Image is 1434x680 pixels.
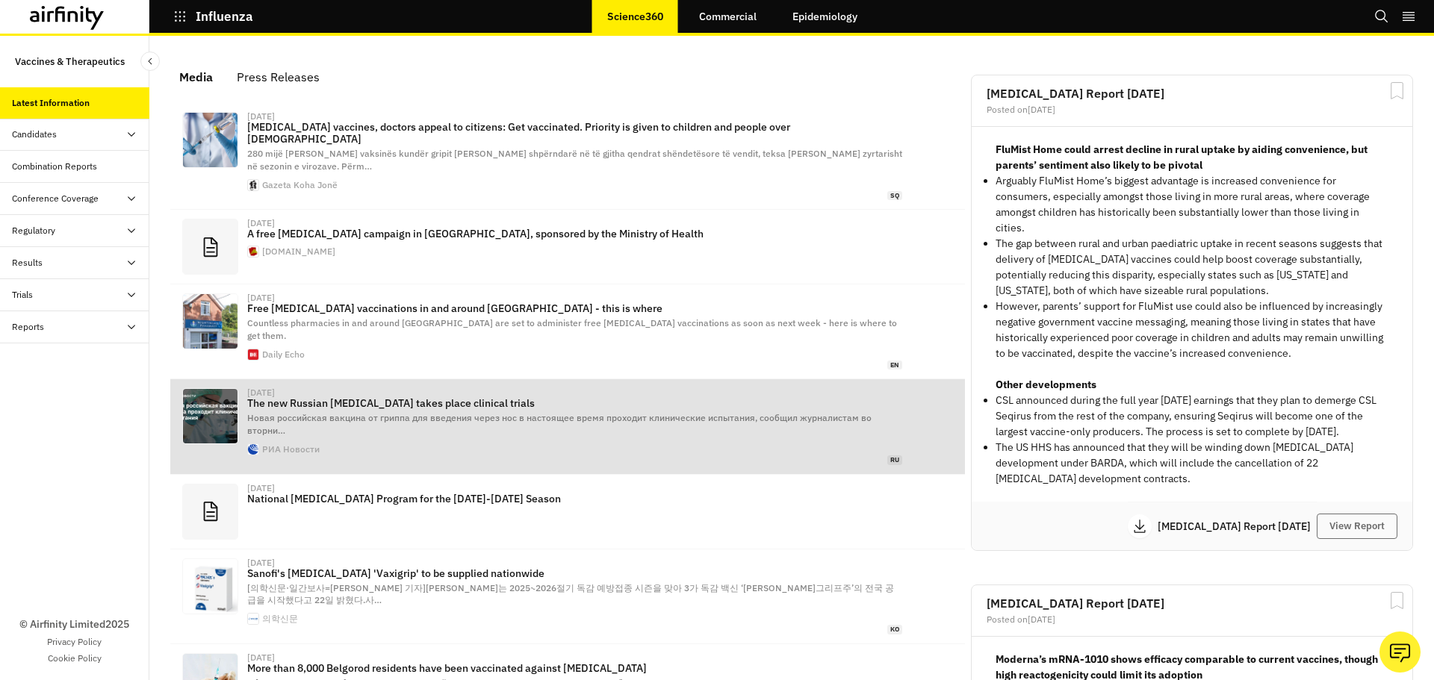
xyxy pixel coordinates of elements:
img: snslogo_20210311040859.jpg [248,614,258,624]
div: РИА Новости [262,445,320,454]
div: Results [12,256,43,269]
div: [DATE] [247,484,275,493]
p: More than 8,000 Belgorod residents have been vaccinated against [MEDICAL_DATA] [247,662,902,674]
p: [MEDICAL_DATA] Report [DATE] [1158,521,1317,531]
button: Influenza [173,4,253,29]
p: Arguably FluMist Home’s biggest advantage is increased convenience for consumers, especially amon... [996,173,1388,236]
div: [DATE] [247,558,275,567]
p: Sanofi's [MEDICAL_DATA] 'Vaxigrip' to be supplied nationwide [247,567,902,579]
p: The US HHS has announced that they will be winding down [MEDICAL_DATA] development under BARDA, w... [996,440,1388,487]
a: [DATE]National [MEDICAL_DATA] Program for the [DATE]-[DATE] Season [170,475,965,549]
div: [DATE] [247,388,275,397]
div: [DATE] [247,219,275,228]
p: The new Russian [MEDICAL_DATA] takes place clinical trials [247,397,902,409]
img: apple-touch-icon.png [248,444,258,455]
a: [DATE]A free [MEDICAL_DATA] campaign in [GEOGRAPHIC_DATA], sponsored by the Ministry of Health[DO... [170,210,965,284]
p: National [MEDICAL_DATA] Program for the [DATE]-[DATE] Season [247,493,902,505]
div: Posted on [DATE] [987,615,1397,624]
div: Media [179,66,213,88]
div: Daily Echo [262,350,305,359]
h2: [MEDICAL_DATA] Report [DATE] [987,87,1397,99]
a: [DATE]Sanofi's [MEDICAL_DATA] 'Vaxigrip' to be supplied nationwide[의학신문·일간보사=[PERSON_NAME] 기자][PE... [170,549,965,644]
strong: Other developments [996,378,1096,391]
span: en [887,361,902,370]
h2: [MEDICAL_DATA] Report [DATE] [987,597,1397,609]
div: Candidates [12,128,57,141]
span: ko [887,625,902,634]
img: faviconV2 [248,246,258,257]
strong: FluMist Home could arrest decline in rural uptake by aiding convenience, but parents’ sentiment a... [996,143,1368,172]
div: Latest Information [12,96,90,110]
p: However, parents’ support for FluMist use could also be influenced by increasingly negative gover... [996,299,1388,361]
div: Gazeta Koha Jonë [262,181,338,190]
p: © Airfinity Limited 2025 [19,617,129,632]
button: Close Sidebar [140,52,160,71]
div: [DATE] [247,112,275,121]
span: 280 mijë [PERSON_NAME] vaksinës kundër gripit [PERSON_NAME] shpërndarë në të gjitha qendrat shënd... [247,148,902,172]
a: [DATE][MEDICAL_DATA] vaccines, doctors appeal to citizens: Get vaccinated. Priority is given to c... [170,103,965,210]
div: Press Releases [237,66,320,88]
img: 19987037.jpg [183,294,238,349]
span: Новая российская вакцина от гриппа для введения через нос в настоящее время проходит клинические ... [247,412,872,436]
a: [DATE]The new Russian [MEDICAL_DATA] takes place clinical trialsНовая российская вакцина от грипп... [170,379,965,474]
p: Influenza [196,10,253,23]
p: Free [MEDICAL_DATA] vaccinations in and around [GEOGRAPHIC_DATA] - this is where [247,302,902,314]
a: Cookie Policy [48,652,102,665]
img: 2043710189.jpg [183,389,238,443]
span: [의학신문·일간보사=[PERSON_NAME] 기자][PERSON_NAME]는 2025~2026절기 독감 예방접종 시즌을 맞아 3가 독감 백신 ‘[PERSON_NAME]그리프주... [247,582,894,606]
button: Ask our analysts [1379,631,1421,673]
div: [DATE] [247,653,275,662]
span: sq [887,191,902,201]
p: A free [MEDICAL_DATA] campaign in [GEOGRAPHIC_DATA], sponsored by the Ministry of Health [247,228,902,240]
svg: Bookmark Report [1388,81,1406,100]
a: [DATE]Free [MEDICAL_DATA] vaccinations in and around [GEOGRAPHIC_DATA] - this is whereCountless p... [170,284,965,379]
div: Combination Reports [12,160,97,173]
div: Conference Coverage [12,192,99,205]
div: 의학신문 [262,614,298,623]
p: CSL announced during the full year [DATE] earnings that they plan to demerge CSL Seqirus from the... [996,393,1388,440]
div: Posted on [DATE] [987,105,1397,114]
p: Vaccines & Therapeutics [15,48,125,75]
img: cropped-favicon_dark-2.png [248,180,258,190]
button: View Report [1317,514,1397,539]
p: Science360 [607,10,663,22]
p: [MEDICAL_DATA] vaccines, doctors appeal to citizens: Get vaccinated. Priority is given to childre... [247,121,902,145]
div: Regulatory [12,224,55,237]
span: ru [887,455,902,465]
button: Search [1374,4,1389,29]
svg: Bookmark Report [1388,591,1406,610]
img: 2258209_292251_134_v150.jpg [183,559,238,614]
div: [DATE] [247,293,275,302]
span: Countless pharmacies in and around [GEOGRAPHIC_DATA] are set to administer free [MEDICAL_DATA] va... [247,317,897,341]
p: The gap between rural and urban paediatric uptake in recent seasons suggests that delivery of [ME... [996,236,1388,299]
img: vaksina-1-1.jpg [183,113,238,167]
div: [DOMAIN_NAME] [262,247,335,256]
div: Trials [12,288,33,302]
div: Reports [12,320,44,334]
a: Privacy Policy [47,635,102,649]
